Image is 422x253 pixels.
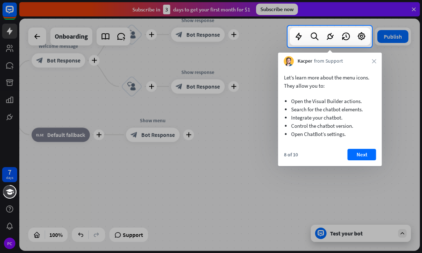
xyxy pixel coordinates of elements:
p: Let’s learn more about the menu icons. They allow you to: [284,73,376,90]
button: Open LiveChat chat widget [6,3,27,24]
li: Control the chatbot version. [291,122,369,130]
span: from Support [314,58,343,65]
li: Open ChatBot’s settings. [291,130,369,138]
div: 8 of 10 [284,151,298,158]
i: close [372,59,376,63]
li: Open the Visual Builder actions. [291,97,369,105]
span: Kacper [298,58,312,65]
li: Search for the chatbot elements. [291,105,369,113]
button: Next [348,149,376,160]
li: Integrate your chatbot. [291,113,369,122]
